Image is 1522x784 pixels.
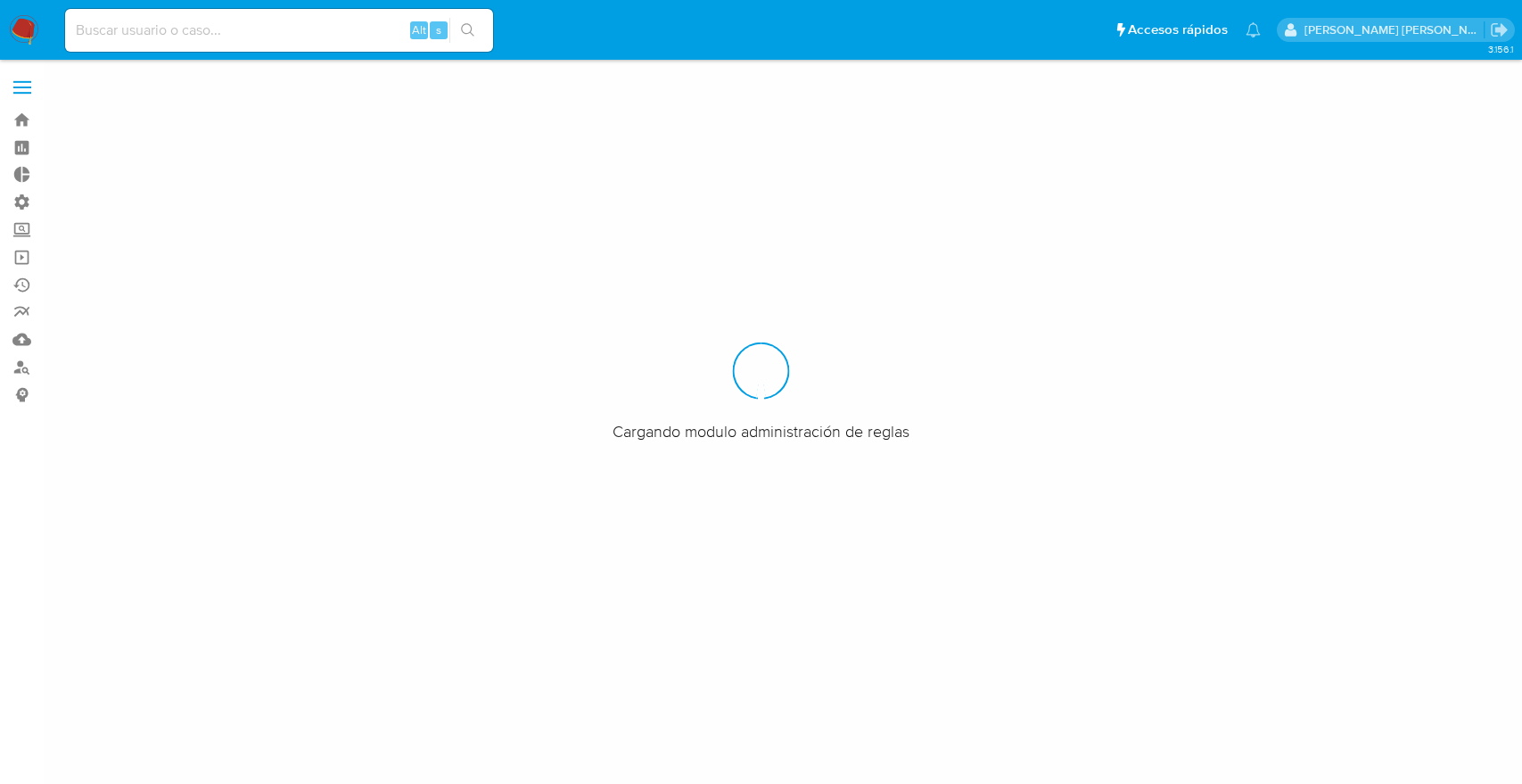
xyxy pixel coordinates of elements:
a: Salir [1490,21,1509,39]
button: search-icon [449,18,486,43]
span: Cargando modulo administración de reglas [613,420,909,442]
span: Accesos rápidos [1128,21,1228,39]
a: Notificaciones [1246,22,1261,37]
span: s [436,21,441,38]
span: Alt [412,21,426,38]
p: mercedes.medrano@mercadolibre.com [1304,21,1485,38]
input: Buscar usuario o caso... [65,19,493,42]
